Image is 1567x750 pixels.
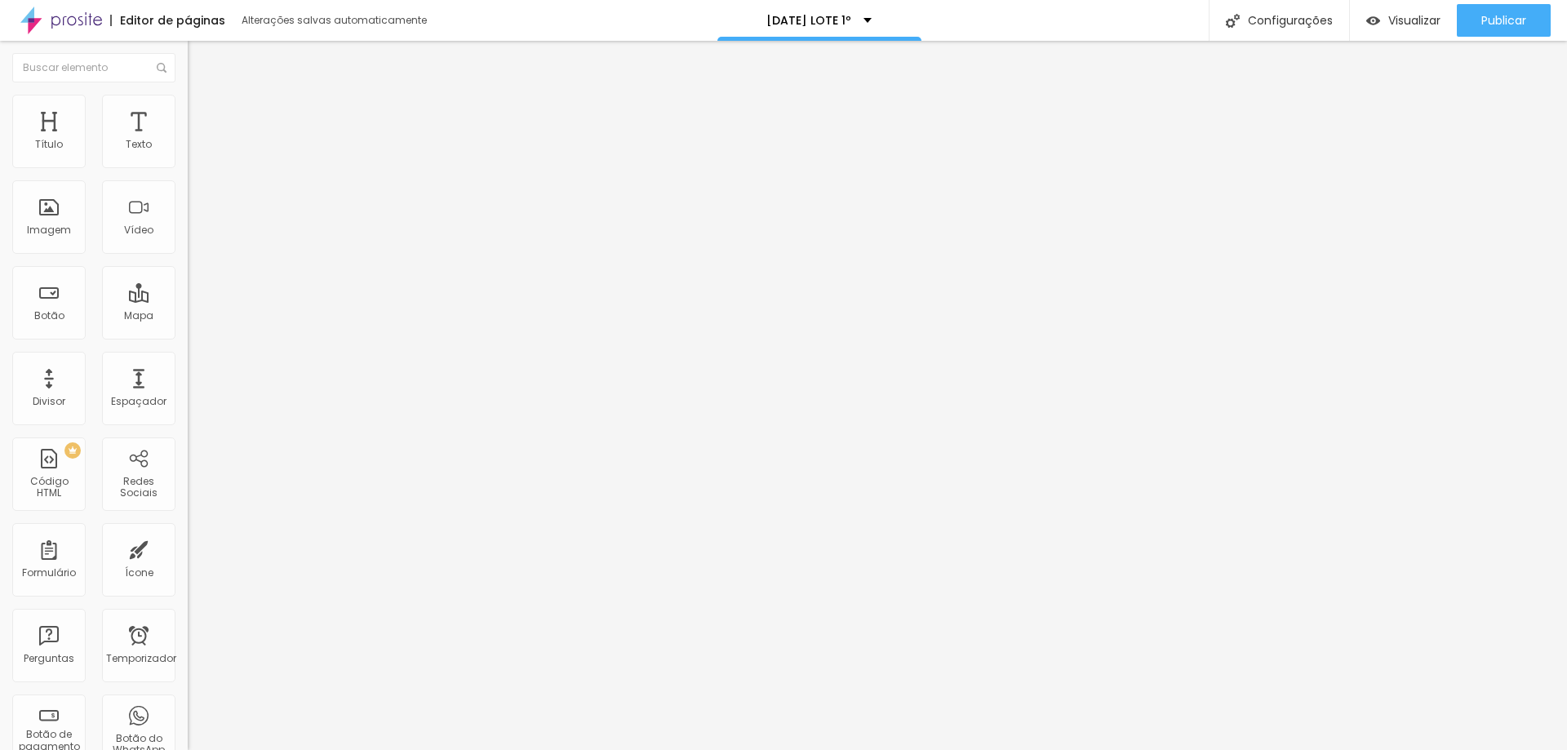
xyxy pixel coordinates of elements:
font: Divisor [33,394,65,408]
font: Alterações salvas automaticamente [242,13,427,27]
font: Editor de páginas [120,12,225,29]
img: Ícone [157,63,166,73]
font: Ícone [125,566,153,579]
button: Publicar [1457,4,1551,37]
font: Publicar [1481,12,1526,29]
iframe: Editor [188,41,1567,750]
button: Visualizar [1350,4,1457,37]
font: Mapa [124,308,153,322]
font: Temporizador [106,651,176,665]
font: Botão [34,308,64,322]
img: Ícone [1226,14,1240,28]
font: Formulário [22,566,76,579]
font: [DATE] LOTE 1º [766,12,851,29]
input: Buscar elemento [12,53,175,82]
font: Configurações [1248,12,1333,29]
font: Imagem [27,223,71,237]
img: view-1.svg [1366,14,1380,28]
font: Redes Sociais [120,474,158,499]
font: Espaçador [111,394,166,408]
font: Visualizar [1388,12,1440,29]
font: Texto [126,137,152,151]
font: Vídeo [124,223,153,237]
font: Perguntas [24,651,74,665]
font: Código HTML [30,474,69,499]
font: Título [35,137,63,151]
